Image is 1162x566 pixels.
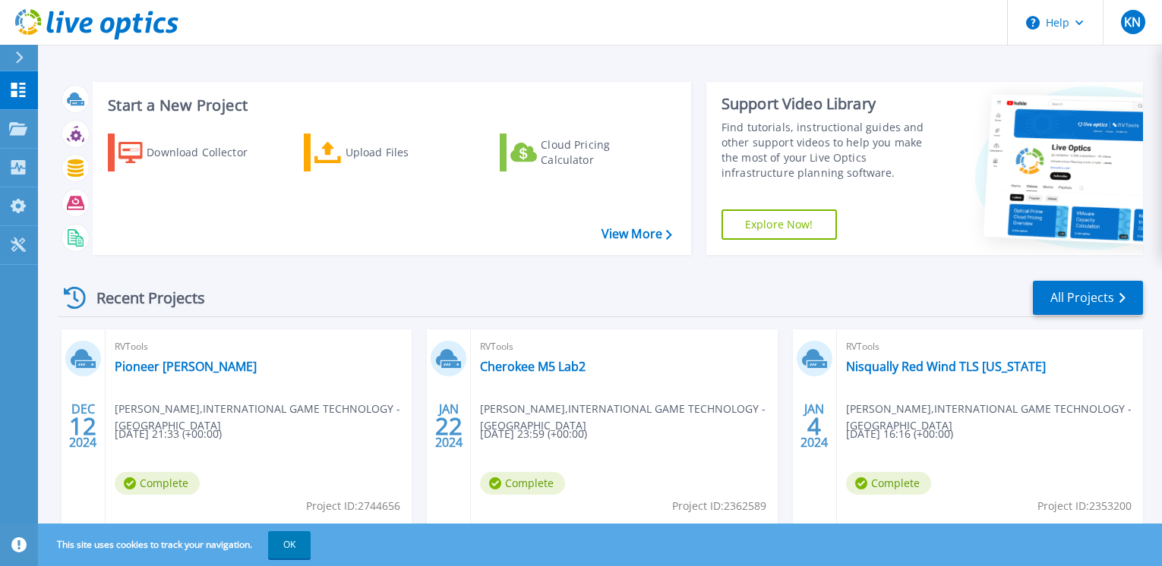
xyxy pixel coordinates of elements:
div: Recent Projects [58,279,226,316]
span: Complete [115,472,200,495]
a: View More [602,227,672,241]
h3: Start a New Project [108,97,671,114]
span: RVTools [115,338,403,355]
span: Project ID: 2362589 [672,498,766,514]
span: Project ID: 2353200 [1037,498,1132,514]
span: Complete [480,472,565,495]
a: Cloud Pricing Calculator [500,134,669,171]
div: Upload Files [346,137,467,168]
a: Nisqually Red Wind TLS [US_STATE] [846,359,1046,374]
span: [PERSON_NAME] , INTERNATIONAL GAME TECHNOLOGY - [GEOGRAPHIC_DATA] [115,401,412,434]
div: JAN 2024 [800,398,829,454]
div: DEC 2024 [68,398,97,454]
span: 4 [807,420,821,432]
div: Cloud Pricing Calculator [541,137,662,168]
span: [DATE] 16:16 (+00:00) [846,426,953,442]
a: Upload Files [304,134,473,171]
span: 22 [435,420,463,432]
a: Explore Now! [722,209,837,240]
span: [PERSON_NAME] , INTERNATIONAL GAME TECHNOLOGY - [GEOGRAPHIC_DATA] [480,401,777,434]
span: Project ID: 2744656 [306,498,400,514]
span: [DATE] 23:59 (+00:00) [480,426,587,442]
span: KN [1124,16,1141,28]
a: Download Collector [108,134,277,171]
span: RVTools [846,338,1134,355]
div: Support Video Library [722,94,941,114]
button: OK [268,531,311,558]
div: Find tutorials, instructional guides and other support videos to help you make the most of your L... [722,120,941,181]
span: 12 [69,420,96,432]
a: Cherokee M5 Lab2 [480,359,586,374]
a: All Projects [1033,281,1143,315]
span: [DATE] 21:33 (+00:00) [115,426,222,442]
div: Download Collector [147,137,268,168]
div: JAN 2024 [434,398,463,454]
span: [PERSON_NAME] , INTERNATIONAL GAME TECHNOLOGY - [GEOGRAPHIC_DATA] [846,401,1143,434]
span: RVTools [480,338,768,355]
span: This site uses cookies to track your navigation. [42,531,311,558]
span: Complete [846,472,931,495]
a: Pioneer [PERSON_NAME] [115,359,257,374]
